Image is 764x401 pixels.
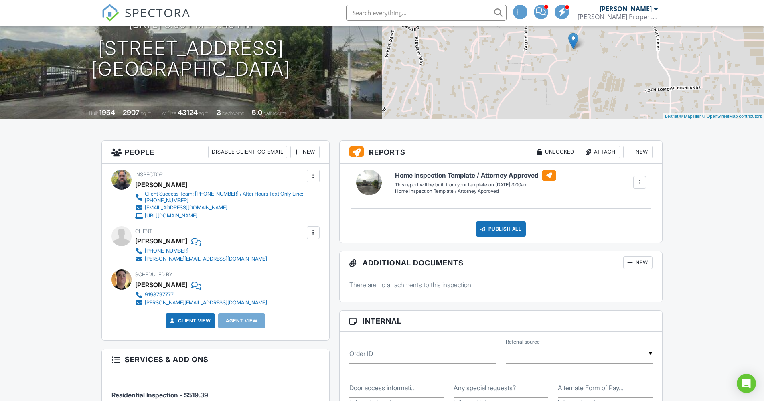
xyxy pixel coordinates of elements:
div: Unlocked [533,146,578,158]
p: There are no attachments to this inspection. [349,280,653,289]
a: [PERSON_NAME][EMAIL_ADDRESS][DOMAIN_NAME] [135,255,267,263]
div: [PHONE_NUMBER] [145,248,188,254]
div: 9198797777 [145,292,174,298]
a: [PERSON_NAME][EMAIL_ADDRESS][DOMAIN_NAME] [135,299,267,307]
h3: Internal [340,311,663,332]
div: [PERSON_NAME] [135,179,187,191]
input: Alternate Form of Payment (Escrow, PayPal, Zelle, Business Check, etc) [558,378,653,398]
span: sq.ft. [199,110,209,116]
a: [URL][DOMAIN_NAME] [135,212,305,220]
h6: Home Inspection Template / Attorney Approved [395,170,556,181]
span: Scheduled By [135,271,172,277]
input: Any special requests? [454,378,548,398]
div: [PERSON_NAME] [135,279,187,291]
div: Webb Property Inspection [578,13,658,21]
div: This report will be built from your template on [DATE] 3:00am [395,182,556,188]
h3: [DATE] 3:00 pm - 7:45 pm [129,19,253,30]
div: Open Intercom Messenger [737,374,756,393]
div: [EMAIL_ADDRESS][DOMAIN_NAME] [145,205,227,211]
div: Home Inspection Template / Attorney Approved [395,188,556,195]
h3: Services & Add ons [102,349,329,370]
span: bedrooms [222,110,244,116]
span: Residential Inspection - $519.39 [111,391,208,399]
label: Referral source [506,338,540,346]
label: Any special requests? [454,383,516,392]
span: Client [135,228,152,234]
div: 43124 [178,108,198,117]
div: Disable Client CC Email [208,146,287,158]
input: Search everything... [346,5,507,21]
label: Order ID [349,349,373,358]
span: SPECTORA [125,4,190,21]
div: 3 [217,108,221,117]
h3: Reports [340,141,663,164]
div: New [623,146,653,158]
span: bathrooms [263,110,286,116]
div: Attach [582,146,620,158]
a: © MapTiler [679,114,701,119]
a: SPECTORA [101,11,190,28]
div: [URL][DOMAIN_NAME] [145,213,197,219]
span: Built [89,110,98,116]
label: Alternate Form of Payment (Escrow, PayPal, Zelle, Business Check, etc) [558,383,624,392]
div: New [623,256,653,269]
div: [PERSON_NAME][EMAIL_ADDRESS][DOMAIN_NAME] [145,300,267,306]
input: Door access information. If you don't have this, our scheduling team will reach out to your agent. [349,378,444,398]
span: Inspector [135,172,163,178]
label: Door access information. If you don't have this, our scheduling team will reach out to your agent. [349,383,416,392]
a: [PHONE_NUMBER] [135,247,267,255]
div: [PERSON_NAME][EMAIL_ADDRESS][DOMAIN_NAME] [145,256,267,262]
a: © OpenStreetMap contributors [702,114,762,119]
a: 9198797777 [135,291,267,299]
a: Client View [168,317,211,325]
h1: [STREET_ADDRESS] [GEOGRAPHIC_DATA] [91,38,290,80]
div: 5.0 [252,108,262,117]
span: Lot Size [160,110,176,116]
h3: People [102,141,329,164]
a: Leaflet [665,114,678,119]
a: [EMAIL_ADDRESS][DOMAIN_NAME] [135,204,305,212]
span: sq. ft. [141,110,152,116]
div: Publish All [476,221,526,237]
div: [PERSON_NAME] [600,5,652,13]
div: New [290,146,320,158]
img: The Best Home Inspection Software - Spectora [101,4,119,22]
h3: Additional Documents [340,251,663,274]
div: 2907 [123,108,140,117]
a: Client Success Team: [PHONE_NUMBER] / After Hours Text Only Line: [PHONE_NUMBER] [135,191,305,204]
div: [PERSON_NAME] [135,235,187,247]
div: | [663,113,764,120]
div: 1954 [99,108,115,117]
div: Client Success Team: [PHONE_NUMBER] / After Hours Text Only Line: [PHONE_NUMBER] [145,191,305,204]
